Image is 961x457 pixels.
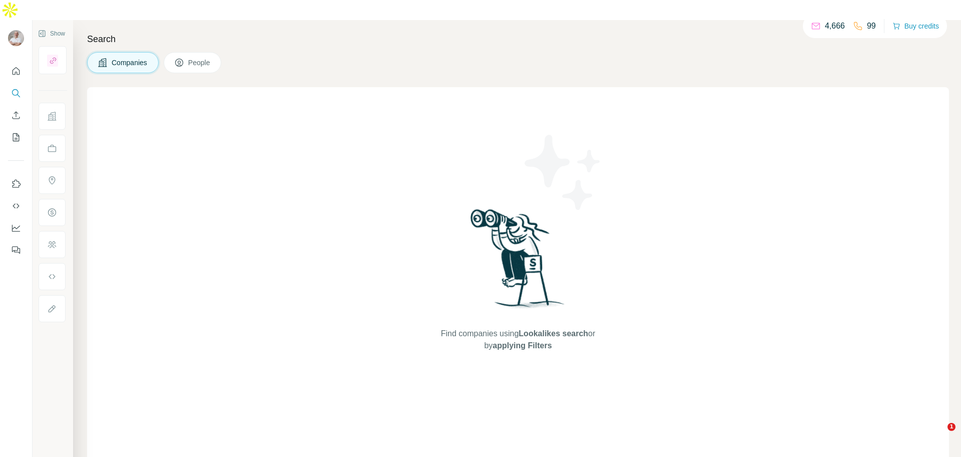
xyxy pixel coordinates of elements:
button: Enrich CSV [8,106,24,124]
span: Companies [112,58,148,68]
button: Dashboard [8,219,24,237]
img: Surfe Illustration - Woman searching with binoculars [466,206,570,318]
button: My lists [8,128,24,146]
img: Avatar [8,30,24,46]
img: Surfe Illustration - Stars [518,127,608,217]
span: People [188,58,211,68]
p: 4,666 [825,20,845,32]
span: Lookalikes search [519,329,588,338]
p: 99 [867,20,876,32]
button: Search [8,84,24,102]
button: Show [31,26,72,41]
button: Use Surfe API [8,197,24,215]
button: Use Surfe on LinkedIn [8,175,24,193]
span: Find companies using or by [438,328,598,352]
h4: Search [87,32,949,46]
button: Buy credits [892,19,939,33]
span: 1 [947,423,955,431]
button: Feedback [8,241,24,259]
span: applying Filters [493,341,552,350]
button: Quick start [8,62,24,80]
iframe: Intercom live chat [927,423,951,447]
